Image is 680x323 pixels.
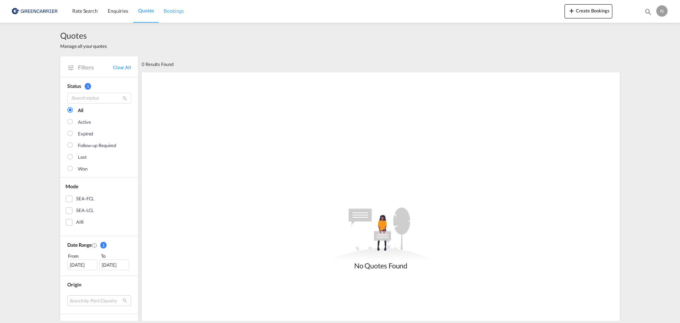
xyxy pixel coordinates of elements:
[99,260,129,270] div: [DATE]
[138,7,154,13] span: Quotes
[78,142,116,149] div: Follow-up Required
[565,4,612,18] button: icon-plus 400-fgCreate Bookings
[142,56,174,72] div: 0 Results Found
[11,3,58,19] img: 609dfd708afe11efa14177256b0082fb.png
[100,242,107,249] span: 1
[78,166,87,173] div: Won
[113,64,131,71] a: Clear All
[92,243,97,248] md-icon: Created On
[78,154,87,161] div: Lost
[78,107,83,114] div: All
[656,5,668,17] div: N
[66,183,78,189] span: Mode
[78,63,113,71] span: Filters
[67,260,97,270] div: [DATE]
[60,30,107,41] span: Quotes
[85,83,91,90] span: 1
[76,195,94,202] div: SEA-FCL
[67,282,81,288] span: Origin
[108,8,128,14] span: Enquiries
[328,207,434,261] md-icon: assets/icons/custom/empty_quotes.svg
[67,83,131,90] div: Status 1
[66,219,133,226] md-checkbox: AIR
[78,130,93,138] div: Expired
[76,219,84,226] div: AIR
[164,8,183,14] span: Bookings
[67,252,98,260] div: From
[60,43,107,49] span: Manage all your quotes
[122,96,127,101] md-icon: icon-magnify
[67,242,92,248] span: Date Range
[567,6,576,15] md-icon: icon-plus 400-fg
[78,119,91,126] div: Active
[644,8,652,16] md-icon: icon-magnify
[72,8,98,14] span: Rate Search
[67,93,131,104] input: Search status
[100,252,131,260] div: To
[66,195,133,202] md-checkbox: SEA-FCL
[328,261,434,271] div: No Quotes Found
[67,252,131,270] span: From To [DATE][DATE]
[66,207,133,214] md-checkbox: SEA-LCL
[67,83,81,89] span: Status
[76,207,94,214] div: SEA-LCL
[644,8,652,18] div: icon-magnify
